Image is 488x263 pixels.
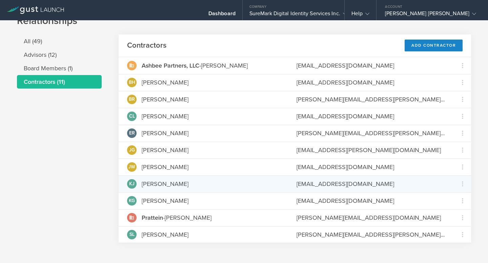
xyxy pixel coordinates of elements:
span: BH [129,80,135,85]
div: [PERSON_NAME] [142,78,188,87]
div: [PERSON_NAME][EMAIL_ADDRESS][DOMAIN_NAME] [297,213,446,222]
span: CL [129,114,135,119]
li: All (49) [17,34,102,48]
h1: Relationships [17,14,471,28]
div: [PERSON_NAME] [142,180,188,188]
div: [PERSON_NAME] [142,230,188,239]
span: ER [129,131,135,136]
div: [PERSON_NAME][EMAIL_ADDRESS][PERSON_NAME][DOMAIN_NAME] [297,95,446,104]
li: Advisors (12) [17,48,102,62]
li: Board Members (1) [17,62,102,75]
span: SL [129,232,135,237]
strong: Prattein [142,214,163,221]
strong: Ashbee Partners, LLC [142,62,199,69]
span: KG [129,198,135,203]
div: Add Contractor [405,40,463,51]
div: [EMAIL_ADDRESS][DOMAIN_NAME] [297,78,446,87]
div: [EMAIL_ADDRESS][DOMAIN_NAME] [297,180,446,188]
div: [PERSON_NAME] [142,146,188,154]
div: [EMAIL_ADDRESS][DOMAIN_NAME] [297,112,446,121]
span: - [142,62,201,69]
div: [PERSON_NAME] [142,129,188,138]
div: Dashboard [208,10,236,20]
div: [PERSON_NAME][EMAIL_ADDRESS][PERSON_NAME][DOMAIN_NAME] [297,230,446,239]
div: [EMAIL_ADDRESS][PERSON_NAME][DOMAIN_NAME] [297,146,446,154]
span: KJ [129,182,135,186]
div: [EMAIL_ADDRESS][DOMAIN_NAME] [297,196,446,205]
span: JW [128,165,135,169]
span: - [142,214,165,221]
div: [EMAIL_ADDRESS][DOMAIN_NAME] [297,61,446,70]
div: [PERSON_NAME] [142,213,211,222]
div: [PERSON_NAME] [142,61,248,70]
h2: Contractors [127,41,166,50]
span: JG [129,148,135,152]
li: Contractors (11) [17,75,102,89]
span: BR [129,97,135,102]
div: [PERSON_NAME][EMAIL_ADDRESS][PERSON_NAME][DOMAIN_NAME] [297,129,446,138]
div: [PERSON_NAME] [142,95,188,104]
div: [PERSON_NAME] [142,196,188,205]
div: [PERSON_NAME] [PERSON_NAME] [385,10,476,20]
div: [EMAIL_ADDRESS][DOMAIN_NAME] [297,163,446,171]
div: [PERSON_NAME] [142,112,188,121]
div: SureMark Digital Identity Services Inc. [249,10,338,20]
div: [PERSON_NAME] [142,163,188,171]
div: Help [351,10,369,20]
